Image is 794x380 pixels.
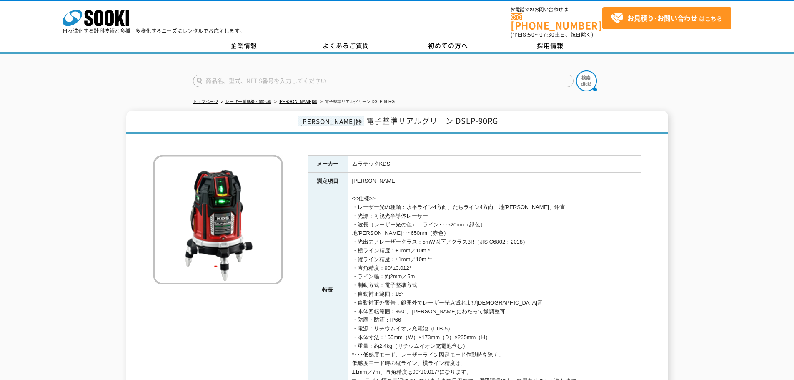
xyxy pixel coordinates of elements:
[63,28,245,33] p: 日々進化する計測技術と多種・多様化するニーズにレンタルでお応えします。
[611,12,722,25] span: はこちら
[627,13,697,23] strong: お見積り･お問い合わせ
[523,31,535,38] span: 8:50
[298,116,364,126] span: [PERSON_NAME]器
[511,7,602,12] span: お電話でのお問い合わせは
[540,31,555,38] span: 17:30
[295,40,397,52] a: よくあるご質問
[428,41,468,50] span: 初めての方へ
[511,13,602,30] a: [PHONE_NUMBER]
[348,155,641,173] td: ムラテックKDS
[511,31,593,38] span: (平日 ～ 土日、祝日除く)
[193,99,218,104] a: トップページ
[308,173,348,190] th: 測定項目
[225,99,271,104] a: レーザー測量機・墨出器
[193,75,574,87] input: 商品名、型式、NETIS番号を入力してください
[397,40,499,52] a: 初めての方へ
[318,98,395,106] li: 電子整準リアルグリーン DSLP-90RG
[153,155,283,284] img: 電子整準リアルグリーン DSLP-90RG
[193,40,295,52] a: 企業情報
[366,115,498,126] span: 電子整準リアルグリーン DSLP-90RG
[602,7,731,29] a: お見積り･お問い合わせはこちら
[576,70,597,91] img: btn_search.png
[499,40,601,52] a: 採用情報
[308,155,348,173] th: メーカー
[279,99,317,104] a: [PERSON_NAME]器
[348,173,641,190] td: [PERSON_NAME]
